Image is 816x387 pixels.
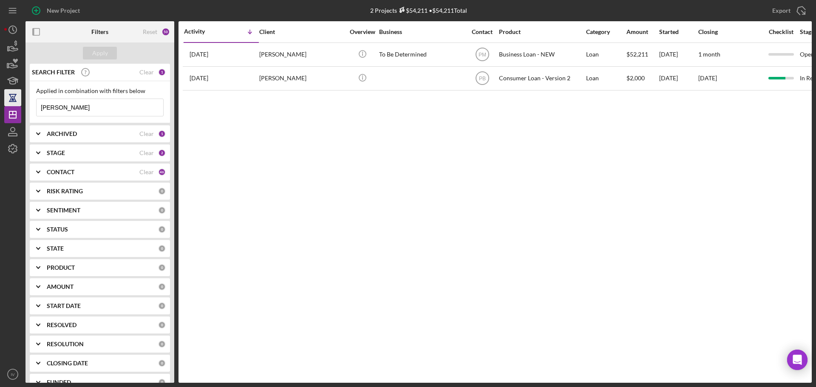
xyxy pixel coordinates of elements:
div: 2 Projects • $54,211 Total [370,7,467,14]
div: Checklist [763,28,799,35]
text: PB [479,76,485,82]
text: IV [11,372,15,377]
span: $2,000 [626,74,645,82]
div: 0 [158,245,166,252]
div: 2 [158,149,166,157]
b: SEARCH FILTER [32,69,75,76]
div: Started [659,28,697,35]
div: 0 [158,206,166,214]
div: Export [772,2,790,19]
div: To Be Determined [379,43,464,66]
div: Apply [92,47,108,59]
b: CONTACT [47,169,74,175]
div: 0 [158,187,166,195]
b: PRODUCT [47,264,75,271]
div: Amount [626,28,658,35]
div: [PERSON_NAME] [259,67,344,90]
div: 50 [161,28,170,36]
button: New Project [25,2,88,19]
div: 0 [158,302,166,310]
button: Apply [83,47,117,59]
text: PM [479,52,486,58]
time: [DATE] [698,74,717,82]
b: SENTIMENT [47,207,80,214]
div: Clear [139,150,154,156]
b: Filters [91,28,108,35]
div: Loan [586,43,626,66]
b: FUNDED [47,379,71,386]
div: Loan [586,67,626,90]
div: 0 [158,226,166,233]
b: RESOLUTION [47,341,84,347]
span: $52,211 [626,51,648,58]
div: Activity [184,28,221,35]
b: AMOUNT [47,283,74,290]
button: Export [764,2,812,19]
div: New Project [47,2,80,19]
div: Open Intercom Messenger [787,350,807,370]
div: Reset [143,28,157,35]
div: Product [499,28,584,35]
div: 1 [158,130,166,138]
div: Consumer Loan - Version 2 [499,67,584,90]
b: STAGE [47,150,65,156]
b: RESOLVED [47,322,76,328]
div: 46 [158,168,166,176]
div: $54,211 [397,7,428,14]
div: Clear [139,130,154,137]
div: Business Loan - NEW [499,43,584,66]
div: Category [586,28,626,35]
div: Business [379,28,464,35]
div: [DATE] [659,67,697,90]
b: CLOSING DATE [47,360,88,367]
div: 0 [158,321,166,329]
time: 1 month [698,51,720,58]
div: Clear [139,169,154,175]
time: 2025-05-23 18:12 [190,75,208,82]
div: 0 [158,340,166,348]
div: Client [259,28,344,35]
b: ARCHIVED [47,130,77,137]
b: RISK RATING [47,188,83,195]
div: Closing [698,28,762,35]
div: [PERSON_NAME] [259,43,344,66]
div: Overview [346,28,378,35]
div: [DATE] [659,43,697,66]
b: STATUS [47,226,68,233]
div: 1 [158,68,166,76]
div: Applied in combination with filters below [36,88,164,94]
div: 0 [158,359,166,367]
div: Clear [139,69,154,76]
div: 0 [158,264,166,271]
div: Contact [466,28,498,35]
div: 0 [158,283,166,291]
div: 0 [158,379,166,386]
button: IV [4,366,21,383]
time: 2025-09-19 21:28 [190,51,208,58]
b: STATE [47,245,64,252]
b: START DATE [47,302,81,309]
